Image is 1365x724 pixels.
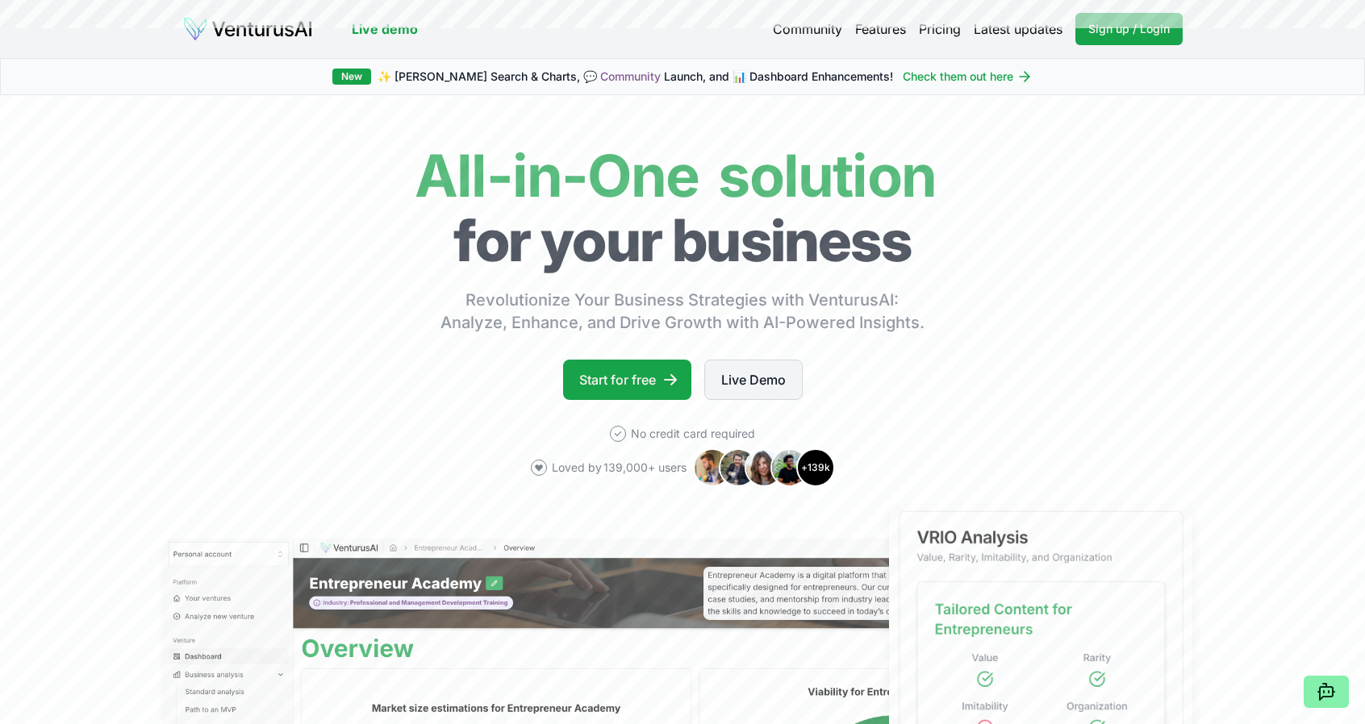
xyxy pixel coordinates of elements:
[1075,13,1183,45] a: Sign up / Login
[182,16,313,42] img: logo
[352,19,418,39] a: Live demo
[919,19,961,39] a: Pricing
[974,19,1062,39] a: Latest updates
[855,19,906,39] a: Features
[332,69,371,85] div: New
[600,69,661,83] a: Community
[704,360,803,400] a: Live Demo
[693,448,732,487] img: Avatar 1
[1088,21,1170,37] span: Sign up / Login
[773,19,842,39] a: Community
[378,69,893,85] span: ✨ [PERSON_NAME] Search & Charts, 💬 Launch, and 📊 Dashboard Enhancements!
[903,69,1033,85] a: Check them out here
[563,360,691,400] a: Start for free
[745,448,783,487] img: Avatar 3
[770,448,809,487] img: Avatar 4
[719,448,758,487] img: Avatar 2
